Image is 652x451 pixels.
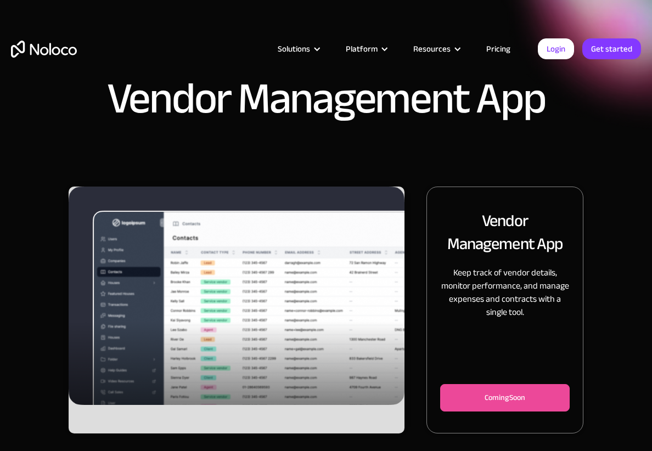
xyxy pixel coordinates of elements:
[11,41,77,58] a: home
[69,187,404,433] div: carousel
[538,38,574,59] a: Login
[413,42,451,56] div: Resources
[440,209,570,255] h2: Vendor Management App
[582,38,641,59] a: Get started
[264,42,332,56] div: Solutions
[440,266,570,319] p: Keep track of vendor details, monitor performance, and manage expenses and contracts with a singl...
[278,42,310,56] div: Solutions
[332,42,400,56] div: Platform
[346,42,378,56] div: Platform
[458,391,552,404] div: Coming Soon
[400,42,473,56] div: Resources
[473,42,524,56] a: Pricing
[107,77,546,121] h1: Vendor Management App
[69,187,404,433] div: 1 of 3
